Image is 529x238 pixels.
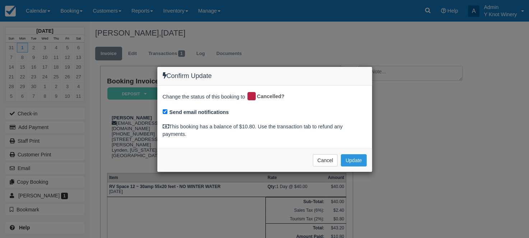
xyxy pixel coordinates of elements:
[246,91,289,102] div: Cancelled?
[313,154,338,166] button: Cancel
[341,154,366,166] button: Update
[163,93,245,102] span: Change the status of this booking to
[170,109,229,116] label: Send email notifications
[163,123,367,138] div: This booking has a balance of $10.80. Use the transaction tab to refund any payments.
[163,72,367,80] h4: Confirm Update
